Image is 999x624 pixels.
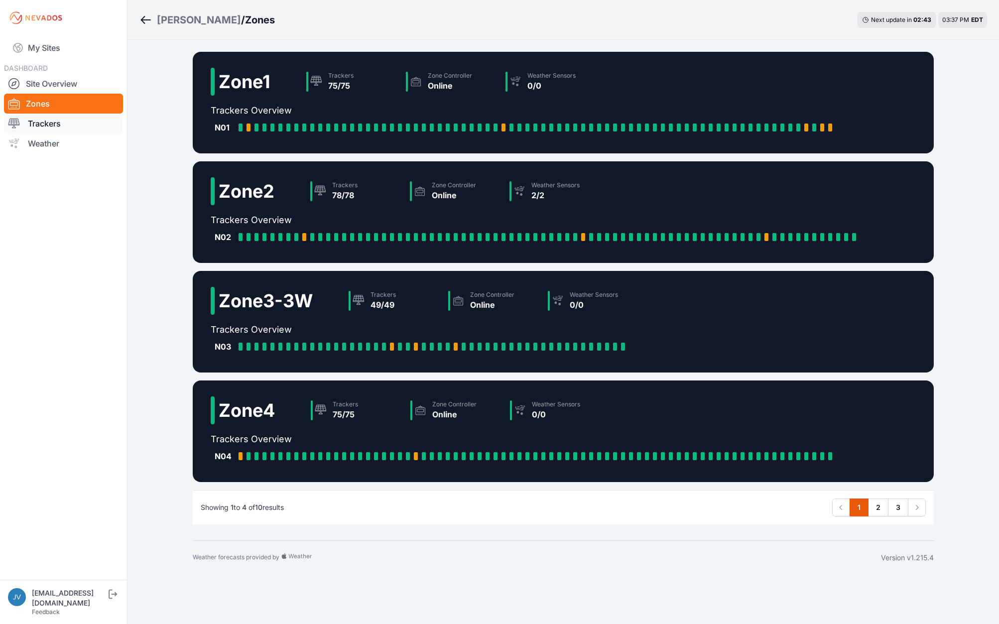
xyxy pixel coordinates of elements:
[971,16,983,23] span: EDT
[139,7,275,33] nav: Breadcrumb
[527,72,576,80] div: Weather Sensors
[333,408,358,420] div: 75/75
[8,588,26,606] img: jvivenzio@ampliform.com
[8,10,64,26] img: Nevados
[328,72,354,80] div: Trackers
[527,80,576,92] div: 0/0
[193,553,881,563] div: Weather forecasts provided by
[4,36,123,60] a: My Sites
[544,287,643,315] a: Weather Sensors0/0
[241,13,245,27] span: /
[307,396,406,424] a: Trackers75/75
[328,80,354,92] div: 75/75
[832,499,926,516] nav: Pagination
[501,68,601,96] a: Weather Sensors0/0
[219,181,274,201] h2: Zone 2
[211,104,840,118] h2: Trackers Overview
[211,432,840,446] h2: Trackers Overview
[32,588,107,608] div: [EMAIL_ADDRESS][DOMAIN_NAME]
[432,189,476,201] div: Online
[333,400,358,408] div: Trackers
[231,503,234,511] span: 1
[850,499,869,516] a: 1
[531,181,580,189] div: Weather Sensors
[506,396,606,424] a: Weather Sensors0/0
[4,64,48,72] span: DASHBOARD
[532,408,580,420] div: 0/0
[306,177,406,205] a: Trackers78/78
[881,553,934,563] div: Version v1.215.4
[242,503,247,511] span: 4
[219,72,270,92] h2: Zone 1
[470,299,514,311] div: Online
[570,299,618,311] div: 0/0
[215,450,235,462] div: N04
[470,291,514,299] div: Zone Controller
[4,114,123,133] a: Trackers
[345,287,444,315] a: Trackers49/49
[219,400,275,420] h2: Zone 4
[245,13,275,27] h3: Zones
[505,177,605,205] a: Weather Sensors2/2
[570,291,618,299] div: Weather Sensors
[942,16,969,23] span: 03:37 PM
[888,499,908,516] a: 3
[215,231,235,243] div: N02
[371,291,396,299] div: Trackers
[532,400,580,408] div: Weather Sensors
[428,80,472,92] div: Online
[4,133,123,153] a: Weather
[428,72,472,80] div: Zone Controller
[4,94,123,114] a: Zones
[215,341,235,353] div: N03
[871,16,912,23] span: Next update in
[332,189,358,201] div: 78/78
[531,189,580,201] div: 2/2
[211,213,864,227] h2: Trackers Overview
[432,181,476,189] div: Zone Controller
[868,499,888,516] a: 2
[432,400,477,408] div: Zone Controller
[255,503,262,511] span: 10
[219,291,313,311] h2: Zone 3-3W
[4,74,123,94] a: Site Overview
[157,13,241,27] a: [PERSON_NAME]
[32,608,60,616] a: Feedback
[302,68,402,96] a: Trackers75/75
[332,181,358,189] div: Trackers
[371,299,396,311] div: 49/49
[201,502,284,512] p: Showing to of results
[432,408,477,420] div: Online
[211,323,643,337] h2: Trackers Overview
[913,16,931,24] div: 02 : 43
[215,122,235,133] div: N01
